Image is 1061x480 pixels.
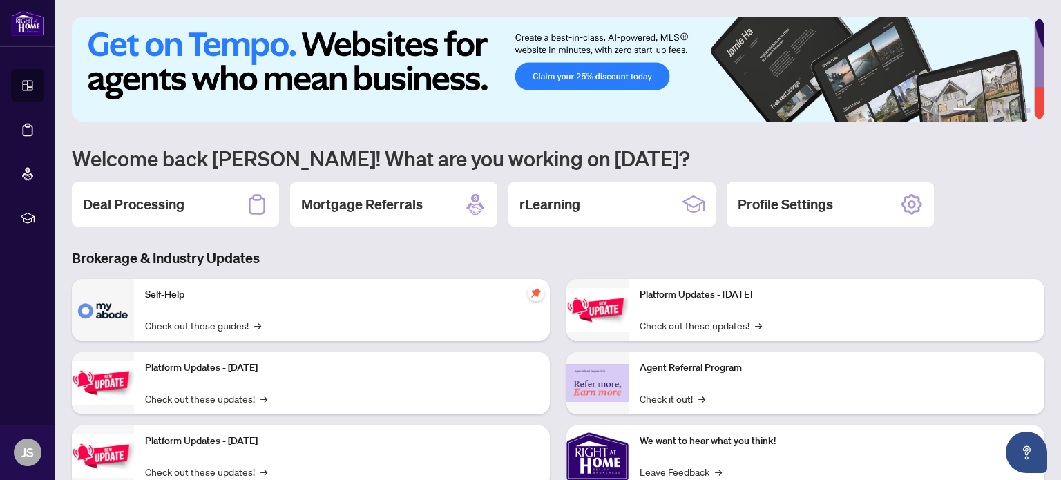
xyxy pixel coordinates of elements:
h3: Brokerage & Industry Updates [72,249,1044,268]
img: Agent Referral Program [566,364,629,402]
span: → [254,318,261,333]
a: Check out these guides!→ [145,318,261,333]
p: Agent Referral Program [640,361,1033,376]
span: pushpin [528,285,544,301]
img: Platform Updates - September 16, 2025 [72,361,134,405]
a: Check out these updates!→ [145,391,267,406]
img: Platform Updates - June 23, 2025 [566,288,629,332]
a: Check out these updates!→ [145,464,267,479]
span: → [260,391,267,406]
img: Self-Help [72,279,134,341]
p: Self-Help [145,287,539,303]
a: Check it out!→ [640,391,705,406]
span: → [260,464,267,479]
button: 5 [1014,108,1020,113]
button: 4 [1003,108,1009,113]
p: Platform Updates - [DATE] [145,361,539,376]
button: 3 [992,108,997,113]
span: → [755,318,762,333]
p: Platform Updates - [DATE] [145,434,539,449]
h2: rLearning [519,195,580,214]
button: 6 [1025,108,1031,113]
button: Open asap [1006,432,1047,473]
h2: Deal Processing [83,195,184,214]
span: → [698,391,705,406]
span: → [715,464,722,479]
button: 2 [981,108,986,113]
p: Platform Updates - [DATE] [640,287,1033,303]
a: Check out these updates!→ [640,318,762,333]
p: We want to hear what you think! [640,434,1033,449]
span: JS [21,443,34,462]
img: Platform Updates - July 21, 2025 [72,434,134,478]
a: Leave Feedback→ [640,464,722,479]
h2: Mortgage Referrals [301,195,423,214]
button: 1 [953,108,975,113]
h2: Profile Settings [738,195,833,214]
h1: Welcome back [PERSON_NAME]! What are you working on [DATE]? [72,145,1044,171]
img: logo [11,10,44,36]
img: Slide 0 [72,17,1034,122]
